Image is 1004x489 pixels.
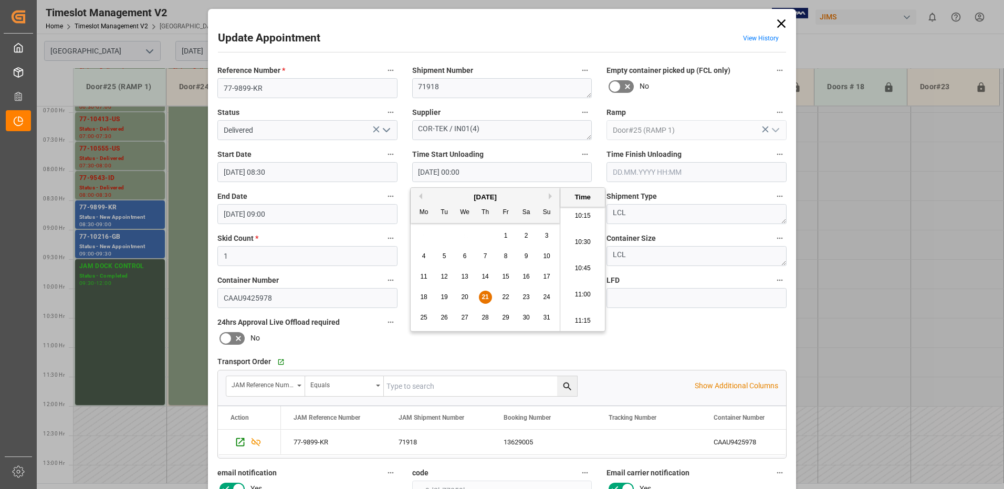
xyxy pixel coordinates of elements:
span: 16 [522,273,529,280]
li: 11:15 [560,308,605,334]
span: Supplier [412,107,441,118]
button: Container Size [773,231,787,245]
a: View History [743,35,779,42]
span: 25 [420,314,427,321]
div: Choose Tuesday, August 5th, 2025 [438,250,451,263]
button: Reference Number * [384,63,398,77]
span: 11 [420,273,427,280]
div: 71918 [386,430,491,454]
li: 10:45 [560,256,605,282]
span: No [250,333,260,344]
textarea: LCL [606,246,787,266]
div: Choose Sunday, August 3rd, 2025 [540,229,553,242]
button: Time Finish Unloading [773,147,787,161]
span: 12 [441,273,447,280]
div: Choose Saturday, August 2nd, 2025 [520,229,533,242]
span: email notification [217,467,277,479]
span: 20 [461,293,468,301]
div: Choose Friday, August 29th, 2025 [499,311,513,324]
button: open menu [305,376,384,396]
span: 1 [504,232,508,239]
div: Choose Wednesday, August 20th, 2025 [458,291,472,304]
button: Ramp [773,105,787,119]
span: 9 [525,252,528,260]
span: 2 [525,232,528,239]
div: Th [479,206,492,219]
span: 6 [463,252,467,260]
div: Choose Thursday, August 7th, 2025 [479,250,492,263]
span: Time Finish Unloading [606,149,682,160]
button: Email carrier notification [773,466,787,480]
div: Choose Sunday, August 24th, 2025 [540,291,553,304]
div: Choose Friday, August 15th, 2025 [499,270,513,283]
span: 3 [545,232,549,239]
span: 5 [443,252,446,260]
div: Choose Thursday, August 14th, 2025 [479,270,492,283]
span: 8 [504,252,508,260]
div: Choose Monday, August 11th, 2025 [417,270,431,283]
span: Container Size [606,233,656,244]
span: 21 [482,293,488,301]
div: 77-9899-KR [281,430,386,454]
div: Choose Tuesday, August 12th, 2025 [438,270,451,283]
div: [DATE] [411,192,560,203]
input: Type to search [384,376,577,396]
span: No [640,81,649,92]
div: Choose Monday, August 18th, 2025 [417,291,431,304]
button: search button [557,376,577,396]
p: Show Additional Columns [695,380,778,391]
span: Tracking Number [609,414,656,421]
span: 22 [502,293,509,301]
button: Shipment Type [773,189,787,203]
span: Container Number [217,275,279,286]
li: 11:00 [560,282,605,308]
button: Empty container picked up (FCL only) [773,63,787,77]
div: Choose Sunday, August 10th, 2025 [540,250,553,263]
textarea: LCL [606,204,787,224]
span: 14 [482,273,488,280]
span: 29 [502,314,509,321]
button: Next Month [549,193,555,199]
span: 7 [484,252,487,260]
textarea: 71918 [412,78,592,98]
div: Fr [499,206,513,219]
span: JAM Reference Number [294,414,360,421]
div: month 2025-08 [414,226,557,328]
button: 24hrs Approval Live Offload required [384,315,398,329]
div: Choose Saturday, August 30th, 2025 [520,311,533,324]
span: 26 [441,314,447,321]
div: CAAU9425978 [701,430,806,454]
div: Choose Friday, August 1st, 2025 [499,229,513,242]
div: Choose Monday, August 25th, 2025 [417,311,431,324]
span: Empty container picked up (FCL only) [606,65,730,76]
div: Mo [417,206,431,219]
div: Choose Wednesday, August 6th, 2025 [458,250,472,263]
div: Press SPACE to select this row. [218,430,281,455]
button: open menu [226,376,305,396]
span: 23 [522,293,529,301]
button: code [578,466,592,480]
div: Choose Friday, August 8th, 2025 [499,250,513,263]
span: Skid Count [217,233,258,244]
span: 19 [441,293,447,301]
div: Choose Tuesday, August 26th, 2025 [438,311,451,324]
div: Choose Saturday, August 9th, 2025 [520,250,533,263]
button: Supplier [578,105,592,119]
input: DD.MM.YYYY HH:MM [606,162,787,182]
span: code [412,467,428,479]
input: DD.MM.YYYY HH:MM [217,162,398,182]
span: 31 [543,314,550,321]
button: Skid Count * [384,231,398,245]
span: 27 [461,314,468,321]
div: Choose Thursday, August 28th, 2025 [479,311,492,324]
div: Choose Friday, August 22nd, 2025 [499,291,513,304]
span: 30 [522,314,529,321]
button: email notification [384,466,398,480]
div: Choose Wednesday, August 13th, 2025 [458,270,472,283]
button: open menu [767,122,782,139]
li: 10:30 [560,229,605,256]
button: Start Date [384,147,398,161]
span: 10 [543,252,550,260]
div: Choose Sunday, August 31st, 2025 [540,311,553,324]
div: JAM Reference Number [232,378,294,390]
